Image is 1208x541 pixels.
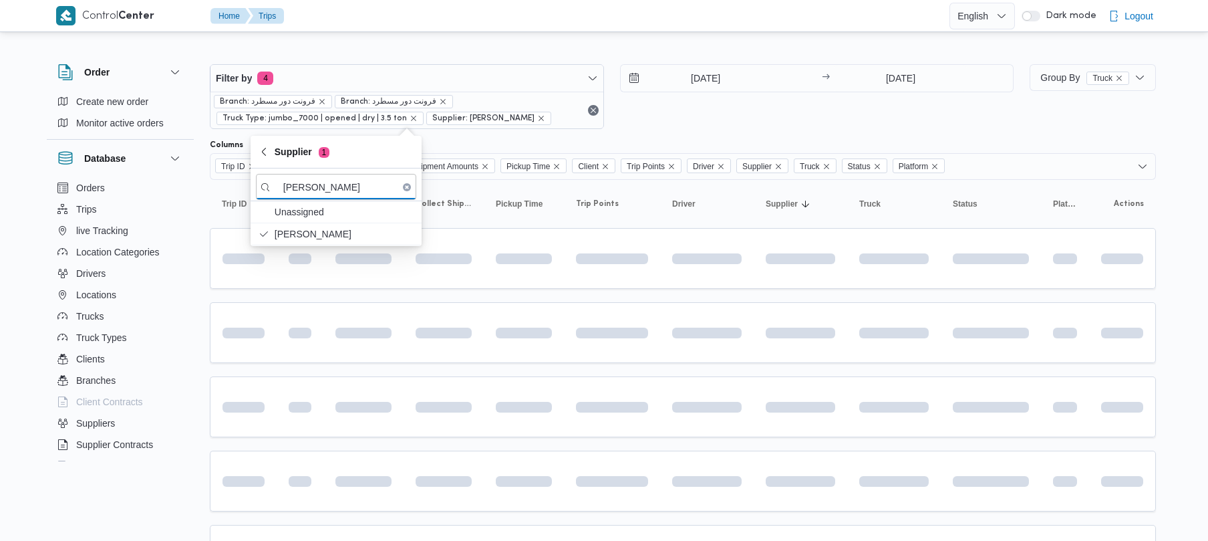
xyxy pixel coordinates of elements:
[76,94,148,110] span: Create new order
[822,74,830,83] div: →
[693,159,714,174] span: Driver
[667,193,747,215] button: Driver
[221,159,245,174] span: Trip ID
[1103,3,1159,29] button: Logout
[84,150,126,167] h3: Database
[766,199,798,209] span: Supplier; Sorted in descending order
[84,64,110,80] h3: Order
[822,163,830,171] button: Remove Truck from selection in this group
[576,199,619,209] span: Trip Points
[873,163,881,171] button: Remove Status from selection in this group
[52,391,188,413] button: Client Contracts
[717,163,725,171] button: Remove Driver from selection in this group
[220,96,315,108] span: Branch: فرونت دور مسطرد
[52,455,188,477] button: Devices
[210,65,603,92] button: Filter by4 active filters
[210,140,243,150] label: Columns
[553,163,561,171] button: Remove Pickup Time from selection in this group
[1040,72,1129,83] span: Group By Truck
[76,180,105,196] span: Orders
[76,394,143,410] span: Client Contracts
[76,201,97,217] span: Trips
[416,199,472,209] span: Collect Shipment Amounts
[76,351,105,367] span: Clients
[667,163,675,171] button: Remove Trip Points from selection in this group
[578,159,599,174] span: Client
[1124,8,1153,24] span: Logout
[834,65,967,92] input: Press the down key to open a popover containing a calendar.
[1048,193,1082,215] button: Platform
[52,284,188,306] button: Locations
[256,174,416,200] input: search filters
[627,159,665,174] span: Trip Points
[893,158,945,173] span: Platform
[742,159,772,174] span: Supplier
[953,199,977,209] span: Status
[384,159,478,174] span: Collect Shipment Amounts
[572,158,615,173] span: Client
[76,223,128,239] span: live Tracking
[1086,72,1129,85] span: Truck
[1030,64,1156,91] button: Group ByTruckremove selected entity
[947,193,1034,215] button: Status
[403,183,411,191] button: Clear input
[537,114,545,122] button: remove selected entity
[52,263,188,284] button: Drivers
[52,306,188,327] button: Trucks
[439,98,447,106] button: remove selected entity
[222,199,247,209] span: Trip ID
[214,95,332,108] span: Branch: فرونت دور مسطرد
[76,415,115,431] span: Suppliers
[216,193,270,215] button: Trip ID
[1137,161,1148,172] button: Open list of options
[899,159,929,174] span: Platform
[210,8,251,24] button: Home
[335,95,453,108] span: Branch: فرونت دور مسطرد
[854,193,934,215] button: Truck
[76,308,104,324] span: Trucks
[76,115,164,131] span: Monitor active orders
[52,220,188,241] button: live Tracking
[931,163,939,171] button: Remove Platform from selection in this group
[318,98,326,106] button: remove selected entity
[251,136,422,169] button: Supplier1
[52,199,188,220] button: Trips
[800,159,820,174] span: Truck
[500,158,567,173] span: Pickup Time
[57,150,183,167] button: Database
[52,434,188,455] button: Supplier Contracts
[842,158,887,173] span: Status
[216,70,252,86] span: Filter by
[275,226,414,242] span: [PERSON_NAME]
[601,163,609,171] button: Remove Client from selection in this group
[859,199,881,209] span: Truck
[774,163,782,171] button: Remove Supplier from selection in this group
[794,158,837,173] span: Truck
[57,64,183,80] button: Order
[1114,199,1144,209] span: Actions
[56,6,75,25] img: X8yXhbKr1z7QwAAAABJRU5ErkJggg==
[1092,72,1112,84] span: Truck
[47,177,194,467] div: Database
[426,112,551,125] span: Supplier: علي عبدالناصر علي بخيت علي
[248,8,284,24] button: Trips
[76,458,110,474] span: Devices
[52,241,188,263] button: Location Categories
[506,159,550,174] span: Pickup Time
[52,370,188,391] button: Branches
[215,158,262,173] span: Trip ID
[1053,199,1077,209] span: Platform
[736,158,788,173] span: Supplier
[621,65,772,92] input: Press the down key to open a popover containing a calendar.
[248,163,256,171] button: Remove Trip ID from selection in this group
[275,204,414,220] span: Unassigned
[496,199,543,209] span: Pickup Time
[621,158,682,173] span: Trip Points
[848,159,871,174] span: Status
[76,437,153,453] span: Supplier Contracts
[52,177,188,199] button: Orders
[52,112,188,134] button: Monitor active orders
[760,193,841,215] button: SupplierSorted in descending order
[216,112,424,125] span: Truck Type: jumbo_7000 | opened | dry | 3.5 ton
[52,348,188,370] button: Clients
